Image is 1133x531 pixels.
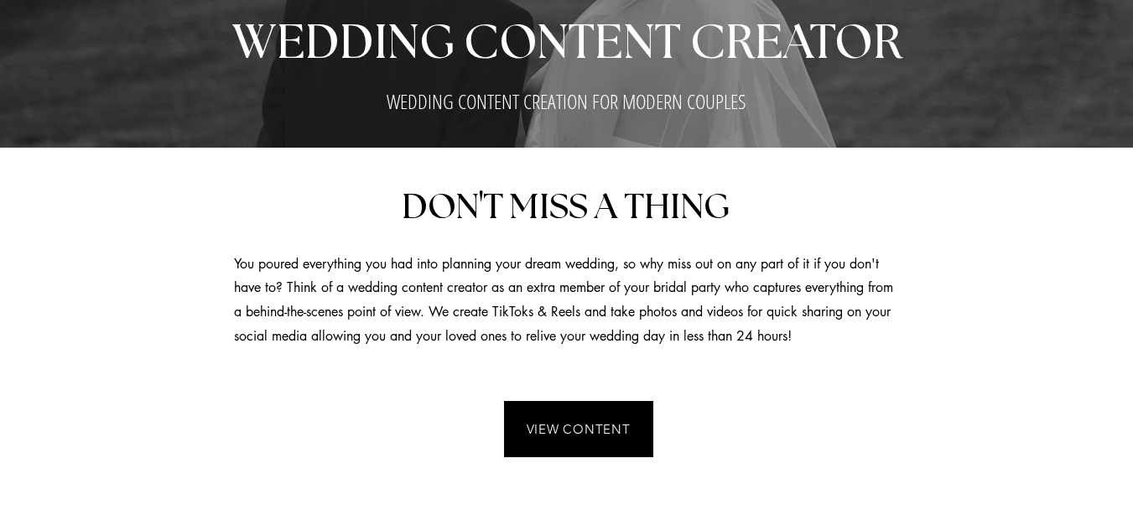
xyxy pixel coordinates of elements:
span: T MISS A THING [483,190,730,225]
span: DON [402,190,479,225]
span: You poured everything you had into planning your dream wedding, so why miss out on any part of it... [234,255,893,345]
span: ' [479,184,483,227]
span: WEDDING CONTENT CREATION FOR MODERN COUPLES [387,87,746,115]
span: WEDDING CONTENT CREATOR [231,20,902,67]
span: VIEW CONTENT [527,421,631,437]
a: VIEW CONTENT [504,401,653,457]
